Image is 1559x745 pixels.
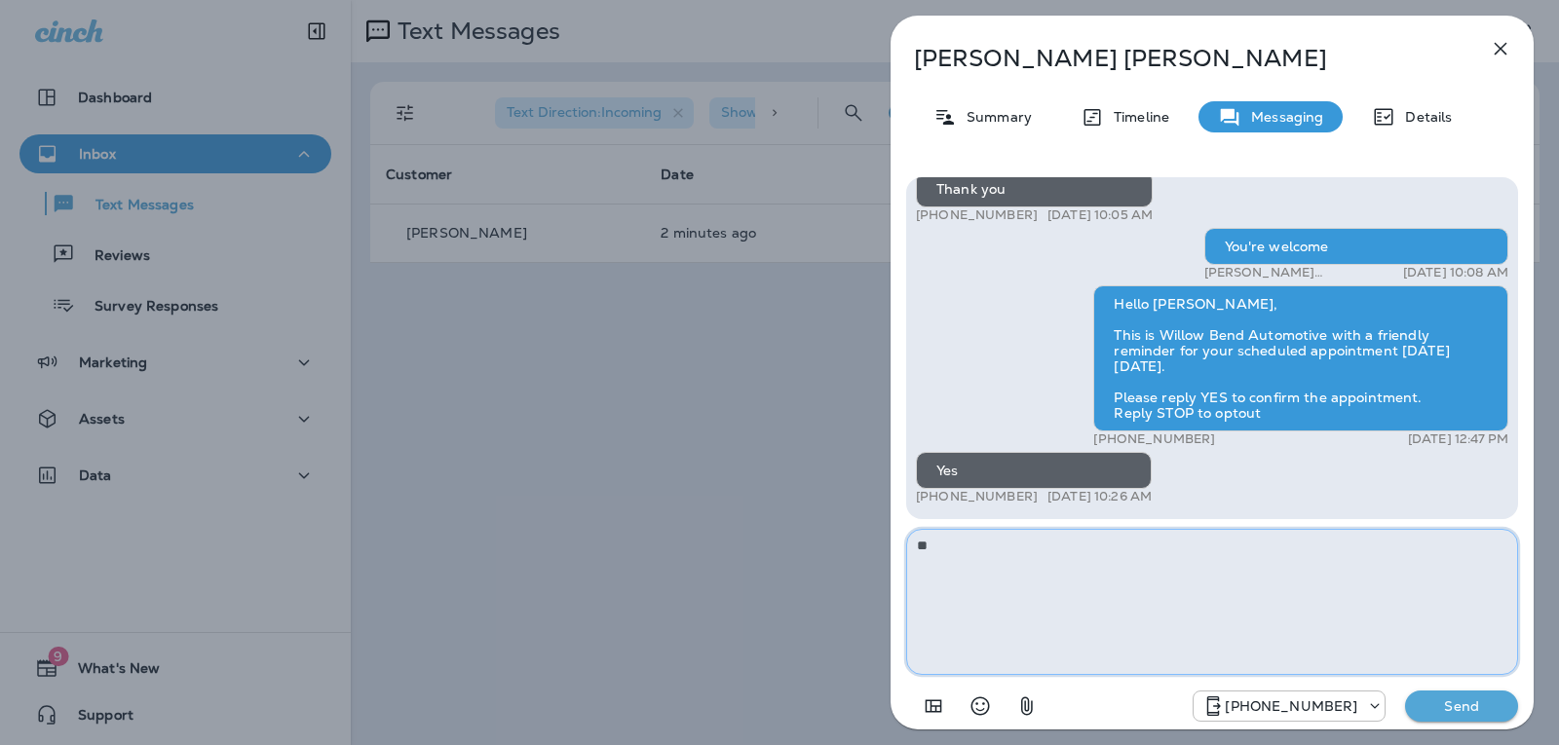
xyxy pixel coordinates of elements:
div: You're welcome [1204,228,1508,265]
p: [PHONE_NUMBER] [1093,431,1215,447]
p: [DATE] 10:08 AM [1403,265,1508,280]
div: Yes [916,452,1152,489]
p: [PERSON_NAME] WillowBend [1204,265,1387,280]
p: Send [1421,697,1502,715]
p: Summary [957,109,1032,125]
p: Details [1395,109,1452,125]
button: Add in a premade template [914,687,953,726]
p: [PERSON_NAME] [PERSON_NAME] [914,45,1446,72]
p: Messaging [1241,109,1323,125]
p: [DATE] 12:47 PM [1408,431,1508,447]
div: Hello [PERSON_NAME], This is Willow Bend Automotive with a friendly reminder for your scheduled a... [1093,285,1508,431]
div: Thank you [916,170,1153,207]
p: [PHONE_NUMBER] [916,207,1038,223]
p: [PHONE_NUMBER] [916,489,1038,504]
p: Timeline [1104,109,1169,125]
p: [PHONE_NUMBER] [1225,698,1357,714]
button: Send [1405,690,1518,722]
p: [DATE] 10:05 AM [1047,207,1153,223]
div: +1 (813) 497-4455 [1194,694,1385,718]
p: [DATE] 10:26 AM [1047,489,1152,504]
button: Select an emoji [961,687,1000,726]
